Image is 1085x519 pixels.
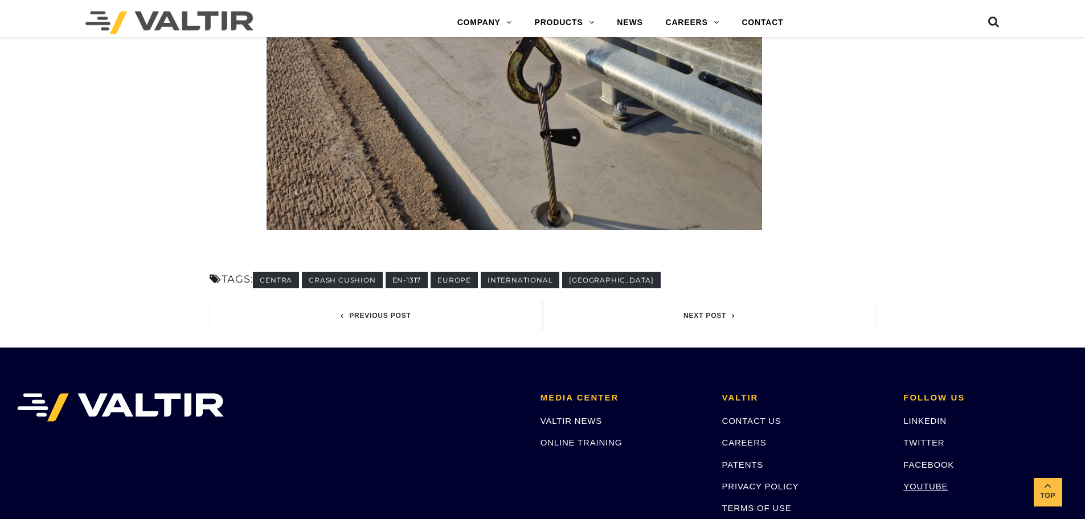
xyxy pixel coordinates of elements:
[431,272,478,288] a: Europe
[1034,489,1062,502] span: Top
[210,301,543,330] a: Previous post
[722,460,764,469] a: PATENTS
[605,11,654,34] a: NEWS
[481,272,559,288] a: International
[446,11,523,34] a: COMPANY
[541,416,602,426] a: VALTIR NEWS
[302,272,382,288] a: Crash Cushion
[541,393,705,403] h2: MEDIA CENTER
[543,301,875,330] a: Next post
[523,11,606,34] a: PRODUCTS
[903,460,954,469] a: FACEBOOK
[541,438,622,447] a: ONLINE TRAINING
[386,272,428,288] a: EN-1317
[730,11,795,34] a: CONTACT
[210,271,876,289] span: Tags:
[562,272,661,288] a: [GEOGRAPHIC_DATA]
[903,393,1068,403] h2: FOLLOW US
[722,438,767,447] a: CAREERS
[722,503,792,513] a: TERMS OF USE
[722,416,781,426] a: CONTACT US
[722,481,799,491] a: PRIVACY POLICY
[85,11,253,34] img: Valtir
[17,393,224,422] img: VALTIR
[253,272,299,288] a: CENTRA
[903,438,944,447] a: TWITTER
[903,481,948,491] a: YOUTUBE
[722,393,887,403] h2: VALTIR
[1034,478,1062,506] a: Top
[903,416,947,426] a: LINKEDIN
[654,11,731,34] a: CAREERS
